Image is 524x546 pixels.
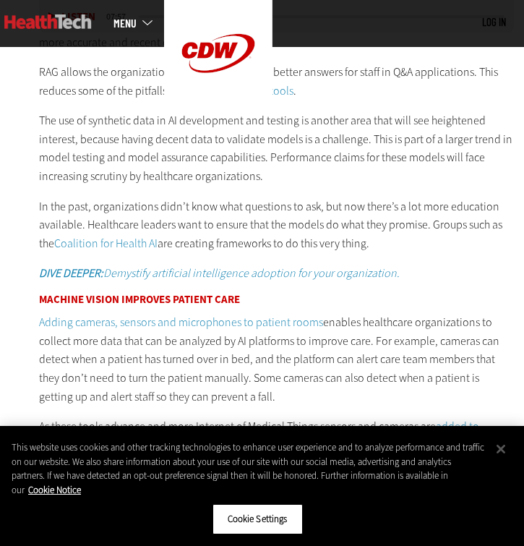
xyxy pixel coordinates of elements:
a: More information about your privacy [28,484,81,496]
a: Adding cameras, sensors and microphones to patient rooms [39,315,323,330]
div: This website uses cookies and other tracking technologies to enhance user experience and to analy... [12,440,486,497]
div: User menu [482,16,506,30]
button: Close [485,433,517,465]
strong: DIVE DEEPER: [39,265,103,281]
em: Demystify artificial intelligence adoption for your organization. [39,265,400,281]
button: Cookie Settings [212,504,303,534]
a: Coalition for Health AI [54,236,158,251]
p: In the past, organizations didn’t know what questions to ask, but now there’s a lot more educatio... [39,197,515,253]
p: enables healthcare organizations to collect more data that can be analyzed by AI platforms to imp... [39,313,515,406]
a: mobile-menu [113,17,164,29]
strong: Machine Vision Improves Patient Care [39,292,240,307]
p: The use of synthetic data in AI development and testing is another area that will see heightened ... [39,111,515,185]
img: Home [4,14,92,29]
a: DIVE DEEPER:Demystify artificial intelligence adoption for your organization. [39,265,400,281]
a: Log in [482,15,506,28]
p: As these tools advance and more Internet of Medical Things sensors and cameras are , more solutio... [39,417,515,473]
a: CDW [164,95,272,111]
